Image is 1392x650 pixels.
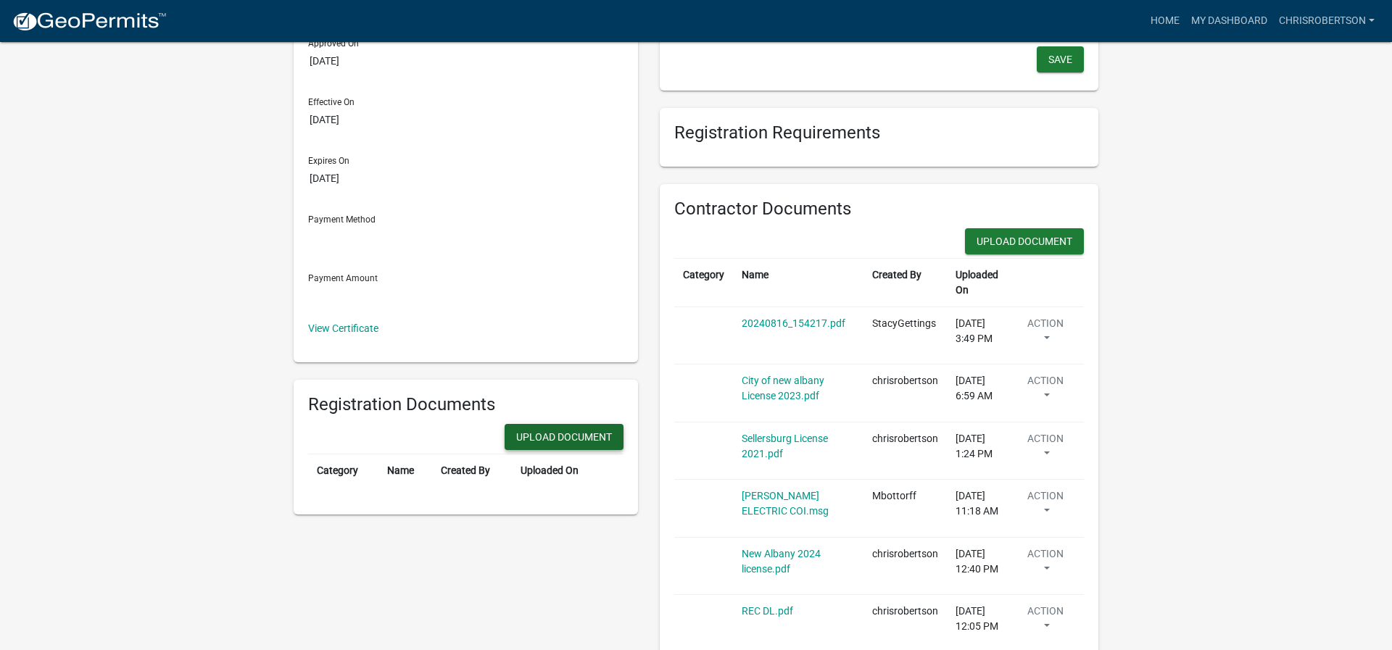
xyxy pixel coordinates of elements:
th: Created By [432,454,513,487]
button: Action [1016,488,1075,525]
a: View Certificate [308,322,378,334]
td: chrisrobertson [863,537,947,595]
th: Name [378,454,431,487]
th: Category [308,454,378,487]
button: Action [1016,431,1075,467]
button: Action [1016,546,1075,583]
td: chrisrobertson [863,364,947,422]
th: Created By [863,258,947,307]
button: Action [1016,316,1075,352]
button: Save [1037,46,1084,72]
a: City of new albany License 2023.pdf [742,375,824,401]
button: Upload Document [965,228,1084,254]
a: [PERSON_NAME] ELECTRIC COI.msg [742,490,829,517]
a: My Dashboard [1185,7,1273,35]
wm-modal-confirm: New Document [965,228,1084,258]
button: Upload Document [505,424,623,450]
th: Category [674,258,733,307]
button: Action [1016,604,1075,640]
a: 20240816_154217.pdf [742,317,845,329]
a: Sellersburg License 2021.pdf [742,433,828,459]
th: Uploaded On [947,258,1007,307]
th: Uploaded On [512,454,602,487]
td: chrisrobertson [863,422,947,480]
td: StacyGettings [863,307,947,364]
a: New Albany 2024 license.pdf [742,548,821,575]
a: chrisrobertson [1273,7,1380,35]
h6: Registration Documents [308,394,623,415]
td: Mbottorff [863,480,947,538]
td: [DATE] 12:40 PM [947,537,1007,595]
span: Save [1048,54,1072,65]
h6: Registration Requirements [674,122,1084,143]
td: [DATE] 3:49 PM [947,307,1007,364]
h6: Contractor Documents [674,199,1084,220]
button: Action [1016,373,1075,409]
a: REC DL.pdf [742,605,793,617]
td: [DATE] 1:24 PM [947,422,1007,480]
td: [DATE] 6:59 AM [947,364,1007,422]
wm-modal-confirm: New Document [505,424,623,454]
td: [DATE] 11:18 AM [947,480,1007,538]
th: Name [733,258,863,307]
a: Home [1145,7,1185,35]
